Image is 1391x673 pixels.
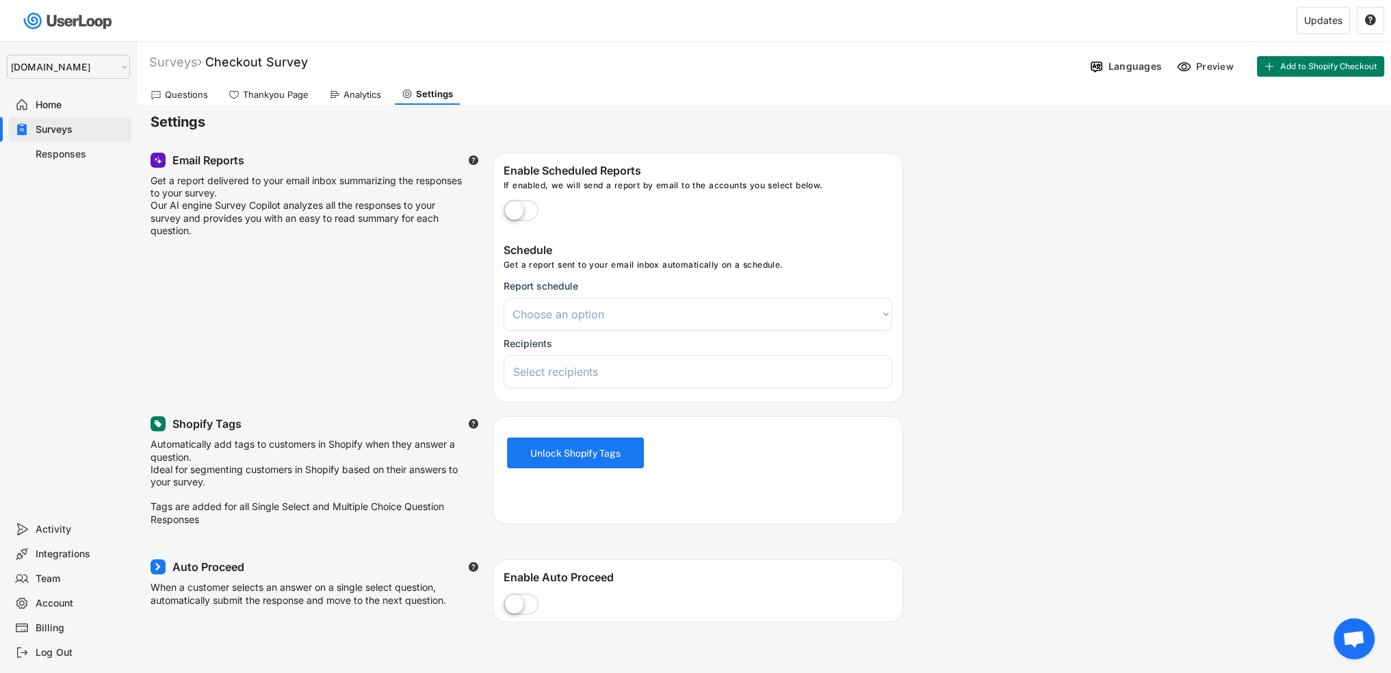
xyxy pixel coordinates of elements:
[468,561,479,572] button: 
[36,597,126,610] div: Account
[154,156,162,164] img: MagicMajor.svg
[504,338,552,350] div: Recipients
[149,54,202,70] div: Surveys
[469,561,478,572] text: 
[21,7,117,35] img: userloop-logo-01.svg
[172,560,244,574] div: Auto Proceed
[151,113,1391,131] h6: Settings
[504,164,902,180] div: Enable Scheduled Reports
[172,417,242,431] div: Shopify Tags
[36,548,126,561] div: Integrations
[243,89,309,101] div: Thankyou Page
[172,153,244,168] div: Email Reports
[1304,16,1342,25] div: Updates
[1089,60,1104,74] img: Language%20Icon.svg
[36,572,126,585] div: Team
[416,88,453,100] div: Settings
[343,89,381,101] div: Analytics
[504,280,578,292] div: Report schedule
[504,259,896,273] div: Get a report sent to your email inbox automatically on a schedule.
[1108,60,1162,73] div: Languages
[151,438,465,525] div: Automatically add tags to customers in Shopify when they answer a question. Ideal for segmenting ...
[165,89,208,101] div: Questions
[504,570,902,587] div: Enable Auto Proceed
[469,155,478,166] text: 
[468,155,479,166] button: 
[1365,14,1376,26] text: 
[1334,618,1375,659] div: Open chat
[504,243,896,259] div: Schedule
[1364,14,1377,27] button: 
[468,418,479,429] button: 
[469,418,478,429] text: 
[36,148,126,161] div: Responses
[36,99,126,112] div: Home
[36,123,126,136] div: Surveys
[507,437,644,468] button: Unlock Shopify Tags
[1196,60,1237,73] div: Preview
[205,55,308,69] font: Checkout Survey
[36,523,126,536] div: Activity
[151,175,465,237] div: Get a report delivered to your email inbox summarizing the responses to your survey. Our AI engin...
[151,581,465,613] div: When a customer selects an answer on a single select question, automatically submit the response ...
[36,646,126,659] div: Log Out
[1257,56,1384,77] button: Add to Shopify Checkout
[36,622,126,635] div: Billing
[513,365,890,379] input: Select recipients
[1280,62,1377,71] span: Add to Shopify Checkout
[504,180,902,196] div: If enabled, we will send a report by email to the accounts you select below.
